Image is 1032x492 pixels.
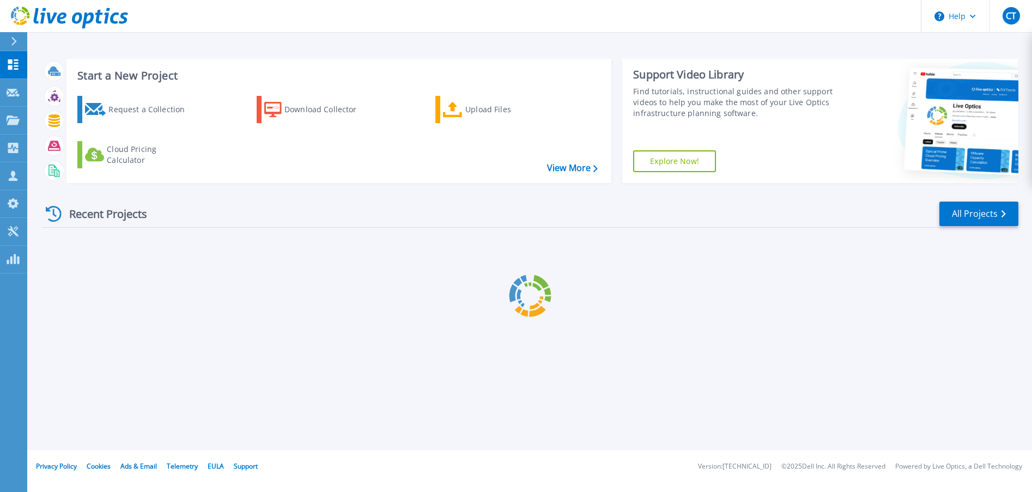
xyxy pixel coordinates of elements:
div: Find tutorials, instructional guides and other support videos to help you make the most of your L... [633,86,835,119]
a: Request a Collection [77,96,199,123]
li: © 2025 Dell Inc. All Rights Reserved [781,463,885,470]
div: Support Video Library [633,68,835,82]
a: View More [547,163,598,173]
span: CT [1006,11,1016,20]
a: Telemetry [167,461,198,471]
h3: Start a New Project [77,70,597,82]
a: Upload Files [435,96,557,123]
a: Cookies [87,461,111,471]
div: Request a Collection [108,99,196,120]
a: Download Collector [257,96,378,123]
div: Cloud Pricing Calculator [107,144,194,166]
li: Version: [TECHNICAL_ID] [698,463,772,470]
a: Privacy Policy [36,461,77,471]
a: Support [234,461,258,471]
a: All Projects [939,202,1018,226]
li: Powered by Live Optics, a Dell Technology [895,463,1022,470]
a: EULA [208,461,224,471]
div: Upload Files [465,99,553,120]
a: Explore Now! [633,150,716,172]
div: Recent Projects [42,201,162,227]
div: Download Collector [284,99,372,120]
a: Cloud Pricing Calculator [77,141,199,168]
a: Ads & Email [120,461,157,471]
